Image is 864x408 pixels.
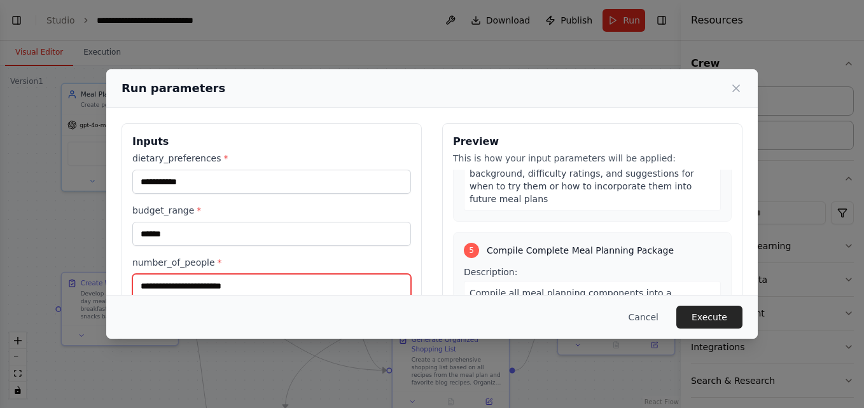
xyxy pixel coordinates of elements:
[453,152,732,165] p: This is how your input parameters will be applied:
[132,204,411,217] label: budget_range
[132,256,411,269] label: number_of_people
[470,143,706,204] span: A discovery report in markdown format featuring 3-5 new dishes with complete recipes, cultural ba...
[464,243,479,258] div: 5
[470,288,714,374] span: Compile all meal planning components into a comprehensive, easy-to-use package. Combine the weekl...
[676,306,742,329] button: Execute
[132,134,411,149] h3: Inputs
[122,79,225,97] h2: Run parameters
[453,134,732,149] h3: Preview
[487,244,674,257] span: Compile Complete Meal Planning Package
[464,267,517,277] span: Description:
[618,306,669,329] button: Cancel
[132,152,411,165] label: dietary_preferences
